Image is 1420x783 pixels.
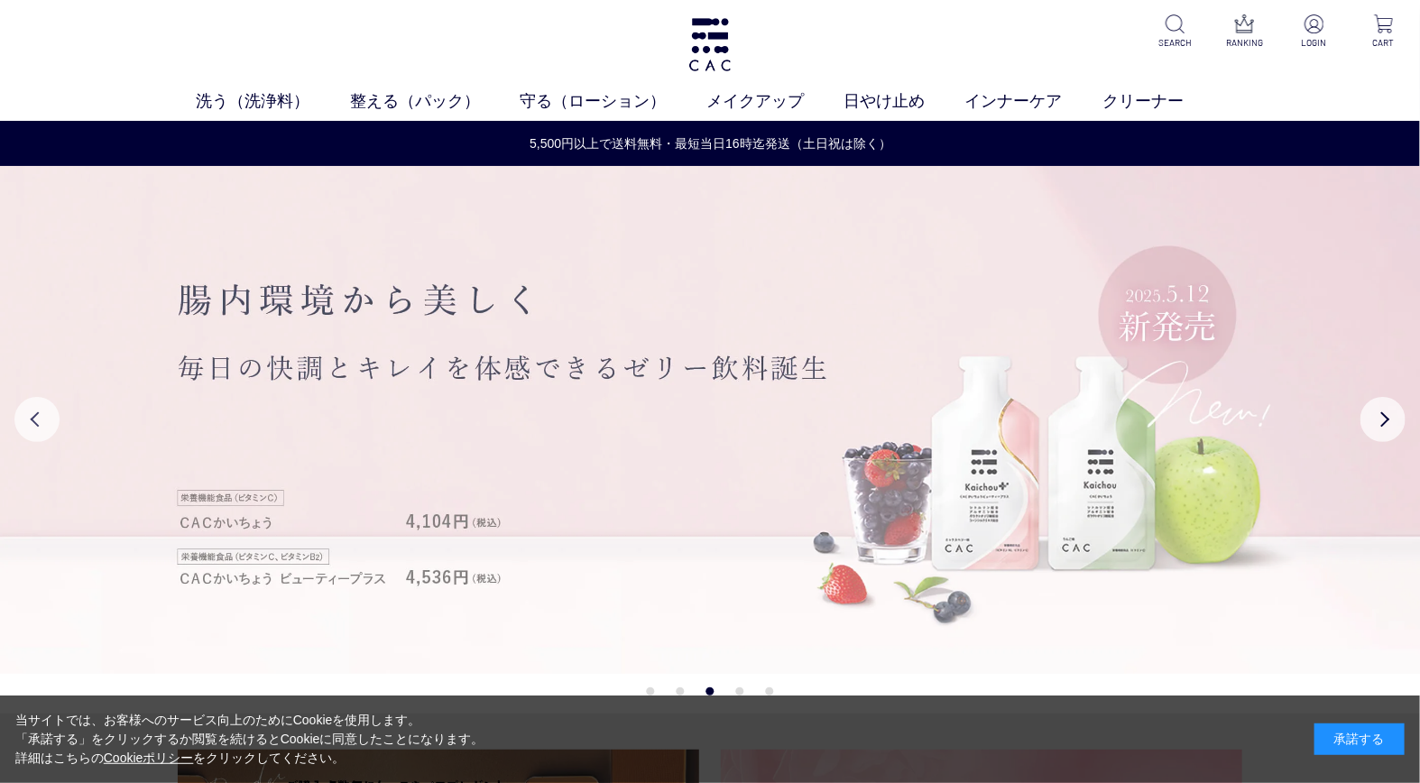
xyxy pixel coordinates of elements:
p: RANKING [1222,36,1267,50]
a: 日やけ止め [844,89,964,114]
a: CART [1361,14,1406,50]
a: クリーナー [1102,89,1223,114]
button: 2 of 5 [677,687,685,695]
a: インナーケア [965,89,1102,114]
button: 1 of 5 [647,687,655,695]
a: Cookieポリシー [104,751,194,765]
button: Previous [14,397,60,442]
button: 5 of 5 [766,687,774,695]
p: SEARCH [1153,36,1197,50]
a: RANKING [1222,14,1267,50]
a: 整える（パック） [350,89,520,114]
img: logo [687,18,733,71]
div: 承諾する [1314,723,1405,755]
a: メイクアップ [706,89,844,114]
a: SEARCH [1153,14,1197,50]
a: LOGIN [1292,14,1336,50]
a: 洗う（洗浄料） [196,89,349,114]
button: Next [1360,397,1406,442]
p: LOGIN [1292,36,1336,50]
a: 守る（ローション） [520,89,705,114]
p: CART [1361,36,1406,50]
button: 3 of 5 [706,687,715,695]
button: 4 of 5 [736,687,744,695]
div: 当サイトでは、お客様へのサービス向上のためにCookieを使用します。 「承諾する」をクリックするか閲覧を続けるとCookieに同意したことになります。 詳細はこちらの をクリックしてください。 [15,711,484,768]
a: 5,500円以上で送料無料・最短当日16時迄発送（土日祝は除く） [1,134,1420,153]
